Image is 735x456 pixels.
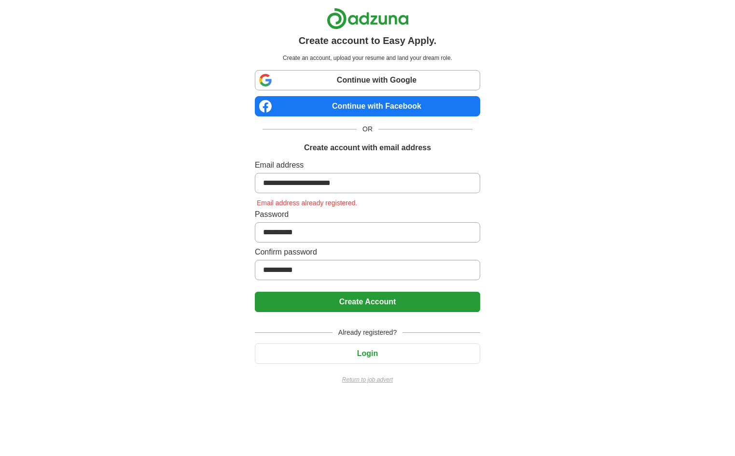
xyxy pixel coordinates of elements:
[299,33,437,48] h1: Create account to Easy Apply.
[255,199,360,207] span: Email address already registered.
[257,54,478,62] p: Create an account, upload your resume and land your dream role.
[255,292,480,312] button: Create Account
[255,343,480,364] button: Login
[327,8,409,29] img: Adzuna logo
[255,375,480,384] a: Return to job advert
[357,124,378,134] span: OR
[255,159,480,171] label: Email address
[255,349,480,357] a: Login
[304,142,431,154] h1: Create account with email address
[255,70,480,90] a: Continue with Google
[255,209,480,220] label: Password
[333,328,402,338] span: Already registered?
[255,96,480,116] a: Continue with Facebook
[255,246,480,258] label: Confirm password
